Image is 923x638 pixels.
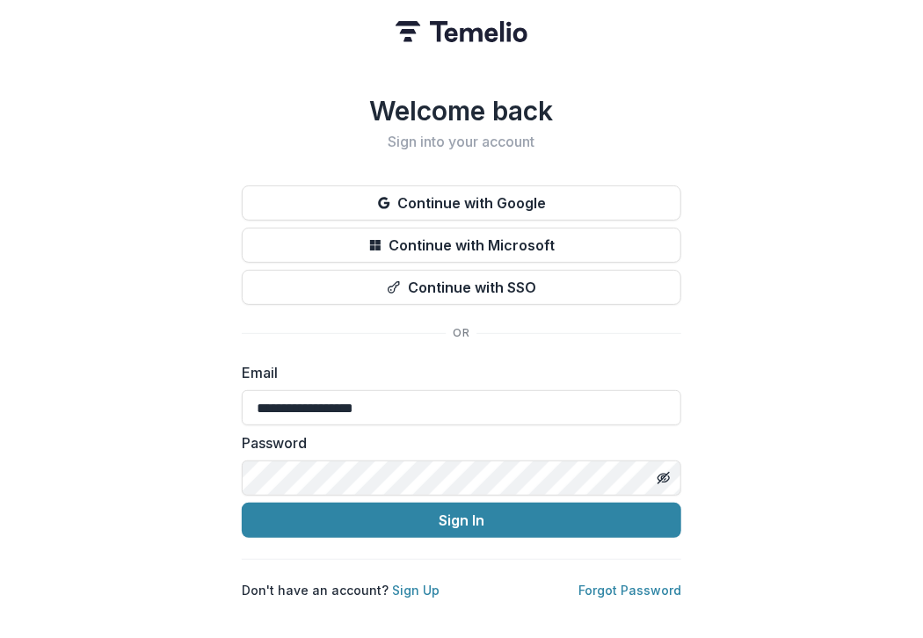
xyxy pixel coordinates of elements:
button: Toggle password visibility [650,464,678,492]
a: Sign Up [392,583,440,598]
h1: Welcome back [242,95,681,127]
label: Email [242,362,671,383]
button: Continue with Google [242,185,681,221]
button: Sign In [242,503,681,538]
h2: Sign into your account [242,134,681,150]
a: Forgot Password [578,583,681,598]
button: Continue with Microsoft [242,228,681,263]
img: Temelio [396,21,527,42]
label: Password [242,432,671,453]
button: Continue with SSO [242,270,681,305]
p: Don't have an account? [242,581,440,599]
